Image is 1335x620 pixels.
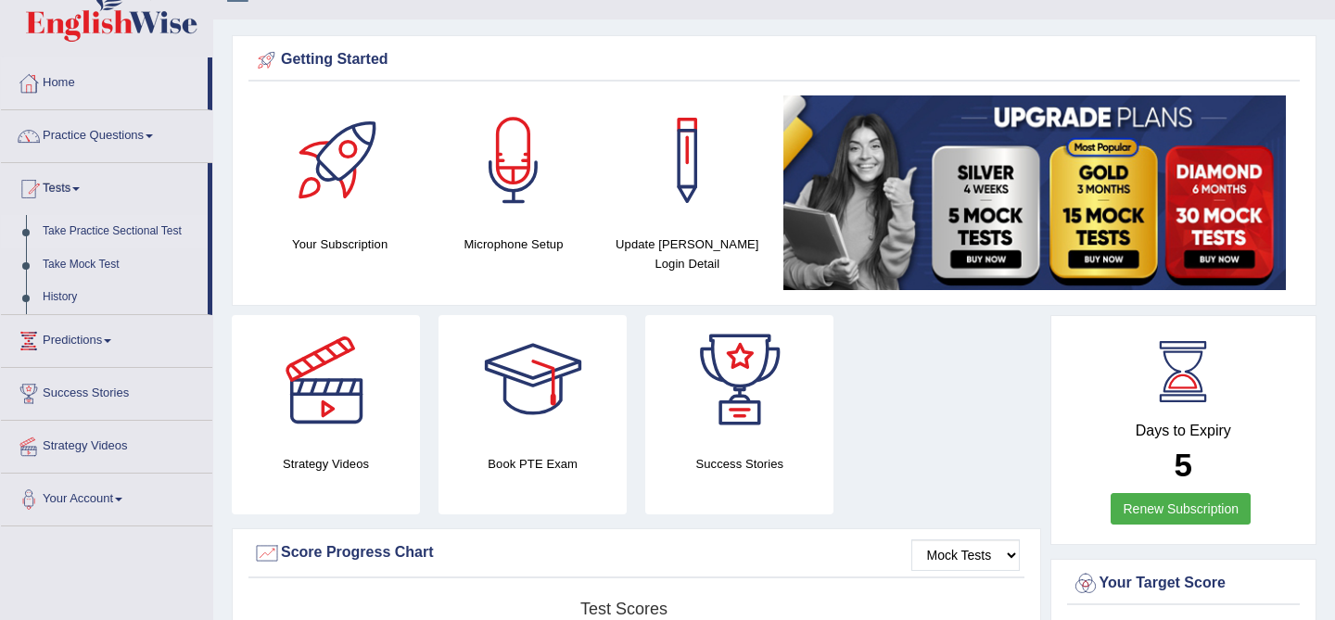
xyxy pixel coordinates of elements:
a: Predictions [1,315,212,361]
h4: Microphone Setup [436,234,591,254]
div: Score Progress Chart [253,539,1020,567]
a: Practice Questions [1,110,212,157]
a: Success Stories [1,368,212,414]
h4: Success Stories [645,454,833,474]
a: Strategy Videos [1,421,212,467]
h4: Book PTE Exam [439,454,627,474]
a: History [34,281,208,314]
tspan: Test scores [580,600,667,618]
a: Home [1,57,208,104]
h4: Strategy Videos [232,454,420,474]
h4: Days to Expiry [1072,423,1296,439]
a: Take Mock Test [34,248,208,282]
div: Your Target Score [1072,570,1296,598]
div: Getting Started [253,46,1295,74]
img: small5.jpg [783,95,1286,290]
b: 5 [1175,447,1192,483]
a: Renew Subscription [1111,493,1251,525]
a: Take Practice Sectional Test [34,215,208,248]
a: Tests [1,163,208,209]
a: Your Account [1,474,212,520]
h4: Your Subscription [262,234,417,254]
h4: Update [PERSON_NAME] Login Detail [610,234,765,273]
